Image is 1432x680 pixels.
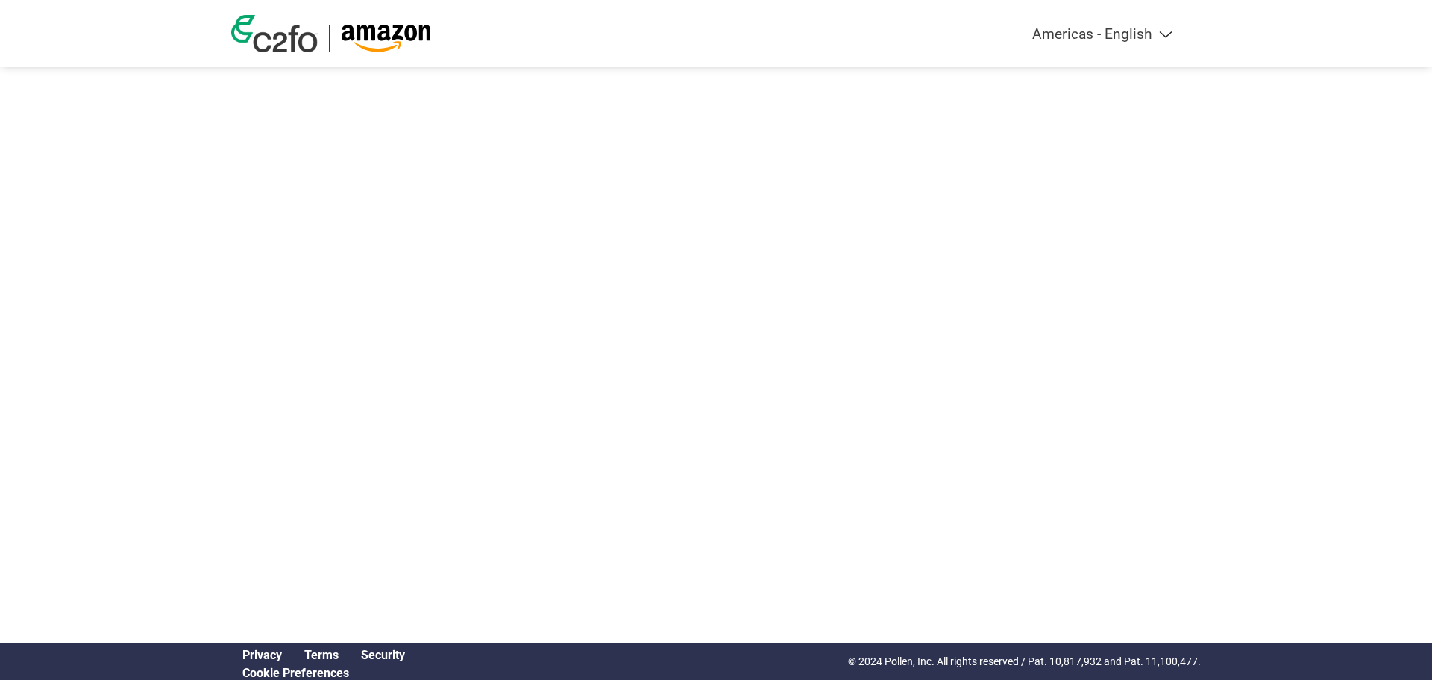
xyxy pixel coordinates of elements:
[361,648,405,662] a: Security
[231,666,416,680] div: Open Cookie Preferences Modal
[304,648,339,662] a: Terms
[341,25,431,52] img: Amazon
[242,648,282,662] a: Privacy
[848,654,1201,670] p: © 2024 Pollen, Inc. All rights reserved / Pat. 10,817,932 and Pat. 11,100,477.
[242,666,349,680] a: Cookie Preferences, opens a dedicated popup modal window
[231,15,318,52] img: c2fo logo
